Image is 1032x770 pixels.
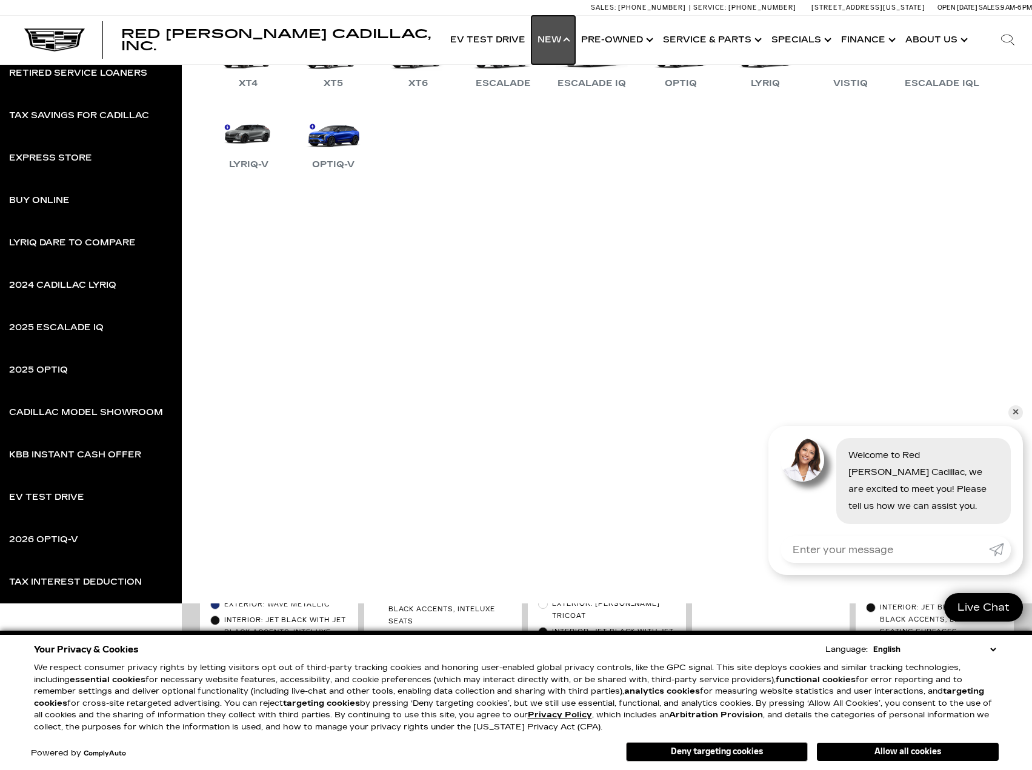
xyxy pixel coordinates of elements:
strong: targeting cookies [283,699,360,708]
a: New [531,16,575,64]
div: Cadillac Model Showroom [9,408,163,417]
span: Interior: Jet Black with Jet Black Accents, Leather Seating Surfaces [552,626,677,662]
div: LYRIQ [745,76,786,91]
a: Service: [PHONE_NUMBER] [689,4,799,11]
strong: Arbitration Provision [669,710,763,720]
button: Allow all cookies [817,743,999,761]
strong: targeting cookies [34,686,984,708]
img: Agent profile photo [781,438,824,482]
strong: analytics cookies [624,686,700,696]
a: EV Test Drive [444,16,531,64]
span: [PHONE_NUMBER] [728,4,796,12]
span: Live Chat [951,600,1016,614]
div: Tax Interest Deduction [9,578,142,586]
div: XT4 [233,76,264,91]
span: Open [DATE] [937,4,977,12]
span: Interior: Jet Black with Jet Black Accents, Inteluxe Seats [224,614,349,651]
div: 2024 Cadillac LYRIQ [9,281,116,290]
a: Live Chat [944,593,1023,622]
div: KBB Instant Cash Offer [9,451,141,459]
a: Service & Parts [657,16,765,64]
div: Tax Savings for Cadillac [9,111,149,120]
div: Escalade IQL [899,76,985,91]
div: LYRIQ-V [223,158,275,172]
span: Service: [693,4,727,12]
a: Finance [835,16,899,64]
div: VISTIQ [827,76,874,91]
div: 2025 OPTIQ [9,366,68,374]
span: Exterior: [PERSON_NAME] Tricoat [552,598,677,622]
a: LYRIQ-V [212,109,285,172]
div: OPTIQ [659,76,703,91]
div: Buy Online [9,196,70,205]
a: ComplyAuto [84,750,126,757]
span: Exterior: Wave Metallic [224,599,349,611]
span: [PHONE_NUMBER] [618,4,686,12]
input: Enter your message [781,536,989,563]
span: Sales: [979,4,1000,12]
span: 9 AM-6 PM [1000,4,1032,12]
div: Express Store [9,154,92,162]
div: Powered by [31,749,126,757]
img: Cadillac Dark Logo with Cadillac White Text [24,28,85,51]
p: We respect consumer privacy rights by letting visitors opt out of third-party tracking cookies an... [34,662,999,733]
div: EV Test Drive [9,493,84,502]
span: Interior: Jet Black with Jet Black Accents, Inteluxe Seats [388,591,513,628]
div: 2025 Escalade IQ [9,324,104,332]
div: Welcome to Red [PERSON_NAME] Cadillac, we are excited to meet you! Please tell us how we can assi... [836,438,1011,524]
strong: functional cookies [776,675,856,685]
a: [STREET_ADDRESS][US_STATE] [811,4,925,12]
a: Pre-Owned [575,16,657,64]
div: LYRIQ Dare to Compare [9,239,136,247]
a: About Us [899,16,971,64]
a: Sales: [PHONE_NUMBER] [591,4,689,11]
div: XT5 [318,76,349,91]
a: Submit [989,536,1011,563]
div: Retired Service Loaners [9,69,147,78]
a: OPTIQ-V [297,109,370,172]
a: Red [PERSON_NAME] Cadillac, Inc. [121,28,432,52]
div: Escalade IQ [551,76,632,91]
span: Your Privacy & Cookies [34,641,139,658]
div: 2026 Optiq-V [9,536,78,544]
span: Sales: [591,4,616,12]
div: Language: [825,646,868,654]
span: Red [PERSON_NAME] Cadillac, Inc. [121,27,431,53]
a: Specials [765,16,835,64]
select: Language Select [870,643,999,655]
div: XT6 [402,76,434,91]
button: Deny targeting cookies [626,742,808,762]
div: OPTIQ-V [306,158,361,172]
div: Escalade [470,76,537,91]
span: Interior: Jet Black with Jet Black Accents, Leather Seating Surfaces [880,602,1005,638]
a: Privacy Policy [528,710,592,720]
strong: essential cookies [70,675,145,685]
